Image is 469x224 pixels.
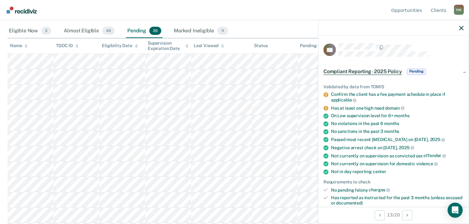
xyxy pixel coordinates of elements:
[373,169,386,174] span: center
[331,187,464,193] div: No pending felony
[102,27,115,35] span: 48
[402,210,412,220] button: Next Opportunity
[331,121,464,127] div: No violations in the past 6
[424,153,446,158] span: offender
[331,105,464,111] div: Has at least one high need domain
[318,62,469,82] div: Compliant Reporting - 2025 PolicyPending
[454,5,464,15] div: N M
[7,7,37,14] img: Recidiviz
[173,24,229,38] div: Marked Ineligible
[331,92,464,103] div: Confirm the client has a fee payment schedule in place if applicable
[41,27,51,35] span: 3
[148,41,189,51] div: Supervision Expiration Date
[217,27,228,35] span: 11
[56,43,79,48] div: TDOC ID
[10,43,28,48] div: Name
[430,137,445,142] span: 2025
[369,188,390,193] span: charges
[407,68,426,75] span: Pending
[300,43,329,48] div: Pending for
[384,129,399,134] span: months
[149,27,161,35] span: 20
[331,169,464,174] div: Not in day reporting
[331,195,464,206] div: Has reported as instructed for the past 3 months (unless excused or
[448,203,463,218] div: Open Intercom Messenger
[63,24,116,38] div: Almost Eligible
[375,210,385,220] button: Previous Opportunity
[323,84,464,90] div: Validated by data from TOMIS
[454,5,464,15] button: Profile dropdown button
[194,43,224,48] div: Last Viewed
[331,137,464,143] div: Passed most recent [MEDICAL_DATA] on [DATE],
[126,24,163,38] div: Pending
[395,113,410,118] span: months
[331,113,464,119] div: On Low supervision level for 6+
[416,161,438,167] span: violence
[323,68,402,75] span: Compliant Reporting - 2025 Policy
[331,153,464,159] div: Not currently on supervision as convicted sex
[102,43,138,48] div: Eligibility Date
[254,43,268,48] div: Status
[323,179,464,185] div: Requirements to check
[384,121,399,126] span: months
[331,161,464,167] div: Not currently on supervision for domestic
[8,24,52,38] div: Eligible Now
[318,207,469,223] div: 13 / 20
[399,145,414,150] span: 2025
[331,129,464,134] div: No sanctions in the past 3
[336,201,363,206] span: documented)
[331,145,464,151] div: Negative arrest check on [DATE],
